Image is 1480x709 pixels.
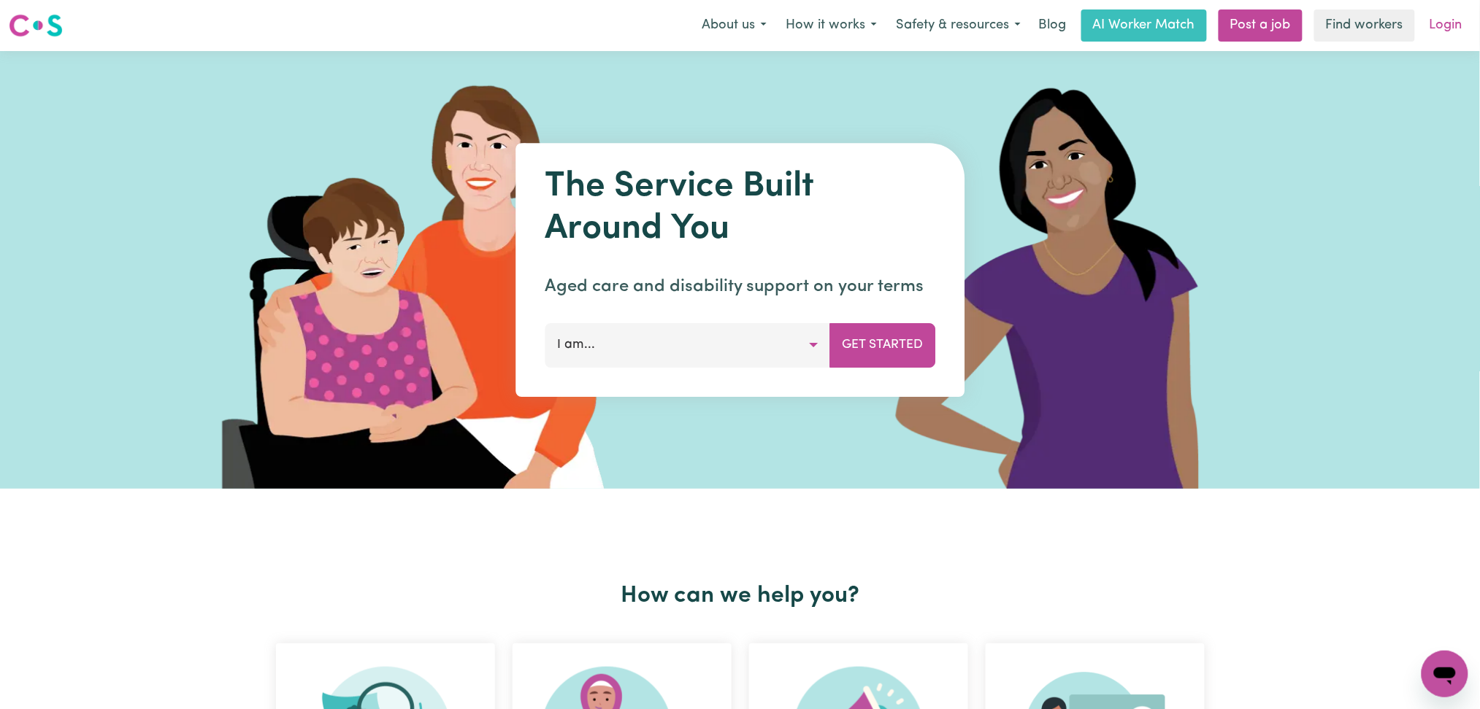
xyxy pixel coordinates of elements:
h2: How can we help you? [267,582,1213,610]
a: Careseekers logo [9,9,63,42]
button: How it works [776,10,886,41]
a: Login [1421,9,1471,42]
a: Blog [1030,9,1076,42]
button: I am... [545,323,830,367]
a: Find workers [1314,9,1415,42]
h1: The Service Built Around You [545,166,935,250]
p: Aged care and disability support on your terms [545,274,935,300]
button: Safety & resources [886,10,1030,41]
img: Careseekers logo [9,12,63,39]
button: About us [692,10,776,41]
a: Post a job [1219,9,1303,42]
a: AI Worker Match [1081,9,1207,42]
iframe: Button to launch messaging window [1422,651,1468,697]
button: Get Started [829,323,935,367]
